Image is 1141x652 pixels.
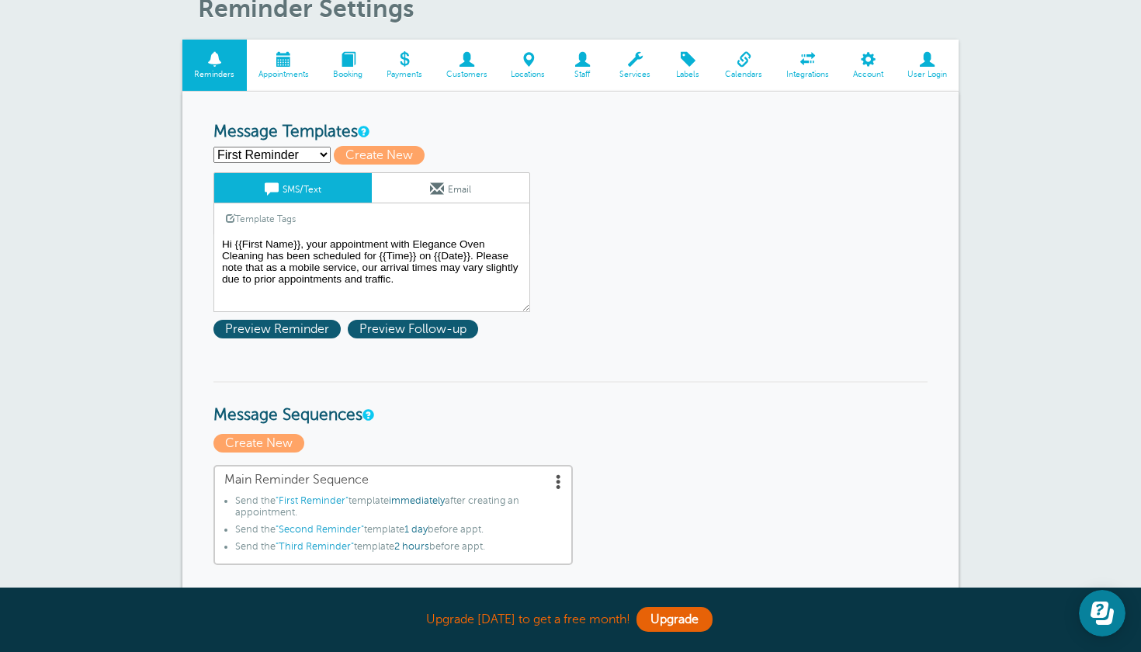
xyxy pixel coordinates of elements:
[213,322,348,336] a: Preview Reminder
[358,127,367,137] a: This is the wording for your reminder and follow-up messages. You can create multiple templates i...
[394,541,429,552] span: 2 hours
[334,146,425,165] span: Create New
[182,603,959,636] div: Upgrade [DATE] to get a free month!
[382,70,426,79] span: Payments
[671,70,706,79] span: Labels
[255,70,314,79] span: Appointments
[276,541,354,552] span: "Third Reminder"
[213,381,928,425] h3: Message Sequences
[190,70,239,79] span: Reminders
[213,320,341,338] span: Preview Reminder
[721,70,767,79] span: Calendars
[841,40,895,92] a: Account
[214,173,372,203] a: SMS/Text
[499,40,557,92] a: Locations
[235,541,562,558] li: Send the template before appt.
[213,465,573,566] a: Main Reminder Sequence Send the"First Reminder"templateimmediatelyafter creating an appointment.S...
[1079,590,1125,636] iframe: Resource center
[374,40,434,92] a: Payments
[389,495,445,506] span: immediately
[213,234,530,312] textarea: Hi {{First Name}}, your appointment with Elegance Oven Cleaning has been scheduled for {{Time}} o...
[848,70,887,79] span: Account
[895,40,959,92] a: User Login
[507,70,550,79] span: Locations
[348,320,478,338] span: Preview Follow-up
[348,322,482,336] a: Preview Follow-up
[775,40,841,92] a: Integrations
[362,410,372,420] a: Message Sequences allow you to setup multiple reminder schedules that can use different Message T...
[663,40,713,92] a: Labels
[334,148,432,162] a: Create New
[616,70,655,79] span: Services
[276,495,349,506] span: "First Reminder"
[903,70,951,79] span: User Login
[404,524,428,535] span: 1 day
[608,40,663,92] a: Services
[214,203,307,234] a: Template Tags
[442,70,491,79] span: Customers
[565,70,600,79] span: Staff
[434,40,499,92] a: Customers
[329,70,367,79] span: Booking
[276,524,364,535] span: "Second Reminder"
[321,40,375,92] a: Booking
[557,40,608,92] a: Staff
[713,40,775,92] a: Calendars
[213,123,928,142] h3: Message Templates
[235,524,562,541] li: Send the template before appt.
[782,70,834,79] span: Integrations
[372,173,529,203] a: Email
[235,495,562,524] li: Send the template after creating an appointment.
[213,436,308,450] a: Create New
[213,434,304,453] span: Create New
[247,40,321,92] a: Appointments
[224,473,562,487] span: Main Reminder Sequence
[636,607,713,632] a: Upgrade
